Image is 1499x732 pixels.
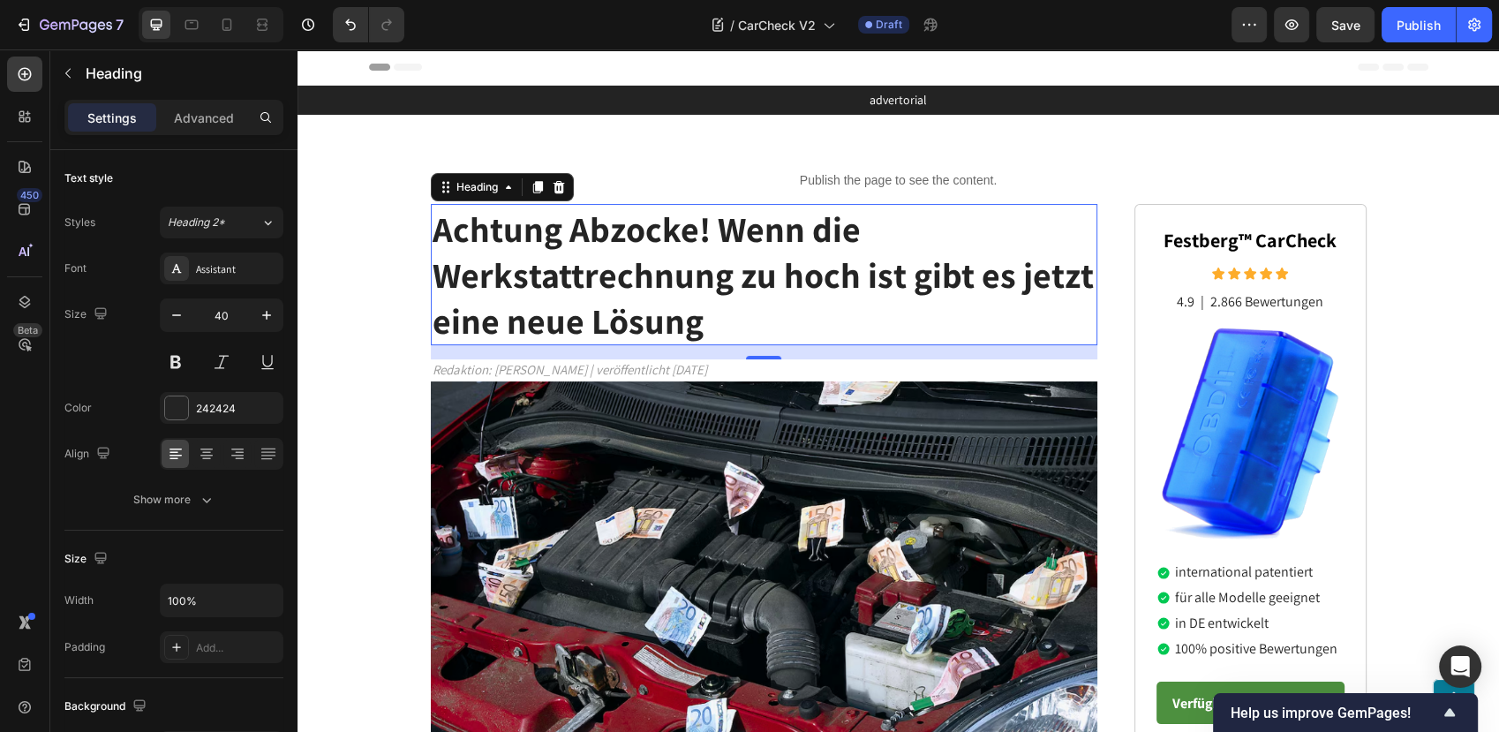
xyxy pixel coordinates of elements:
iframe: Design area [298,49,1499,732]
img: gempages_509582567423345837-7fd88721-723c-4473-bc8b-d5f5e29adbd3.png [864,278,1041,491]
button: Publish [1382,7,1456,42]
strong: Festberg™ CarCheck [866,178,1039,203]
div: Show more [133,491,215,509]
span: Heading 2* [168,215,225,230]
div: Undo/Redo [333,7,404,42]
div: Beta [13,323,42,337]
p: 2.866 Bewertungen [913,244,1026,262]
span: CarCheck V2 [738,16,816,34]
p: Heading [86,63,276,84]
div: Assistant [196,261,279,277]
div: Color [64,400,92,416]
button: Show survey - Help us improve GemPages! [1231,702,1460,723]
span: Draft [876,17,902,33]
button: Save [1316,7,1375,42]
div: Background [64,695,150,719]
span: Save [1331,18,1360,33]
img: gempages_509582567423345837-f5aa35cc-cb33-44b8-81ed-eaefeadaabe0.png [133,332,801,732]
p: | [903,244,907,262]
div: Align [64,442,114,466]
p: 4.9 [879,244,897,262]
span: / [730,16,734,34]
div: 450 [17,188,42,202]
div: Text style [64,170,113,186]
input: Auto [161,585,282,616]
div: Open Intercom Messenger [1439,645,1481,688]
div: Size [64,547,111,571]
div: Styles [64,215,95,230]
button: 7 [7,7,132,42]
p: in DE entwickelt [878,565,1040,584]
div: Padding [64,639,105,655]
span: Help us improve GemPages! [1231,705,1439,721]
div: Size [64,303,111,327]
button: Heading 2* [160,207,283,238]
p: 7 [116,14,124,35]
div: Width [64,592,94,608]
div: Add... [196,640,279,656]
p: Advanced [174,109,234,127]
p: Settings [87,109,137,127]
button: Show more [64,484,283,516]
p: für alle Modelle geeignet [878,540,1040,558]
div: 242424 [196,401,279,417]
div: Font [64,260,87,276]
div: Publish [1397,16,1441,34]
p: 100% positive Bewertungen [878,591,1040,609]
p: international patentiert [878,514,1040,532]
